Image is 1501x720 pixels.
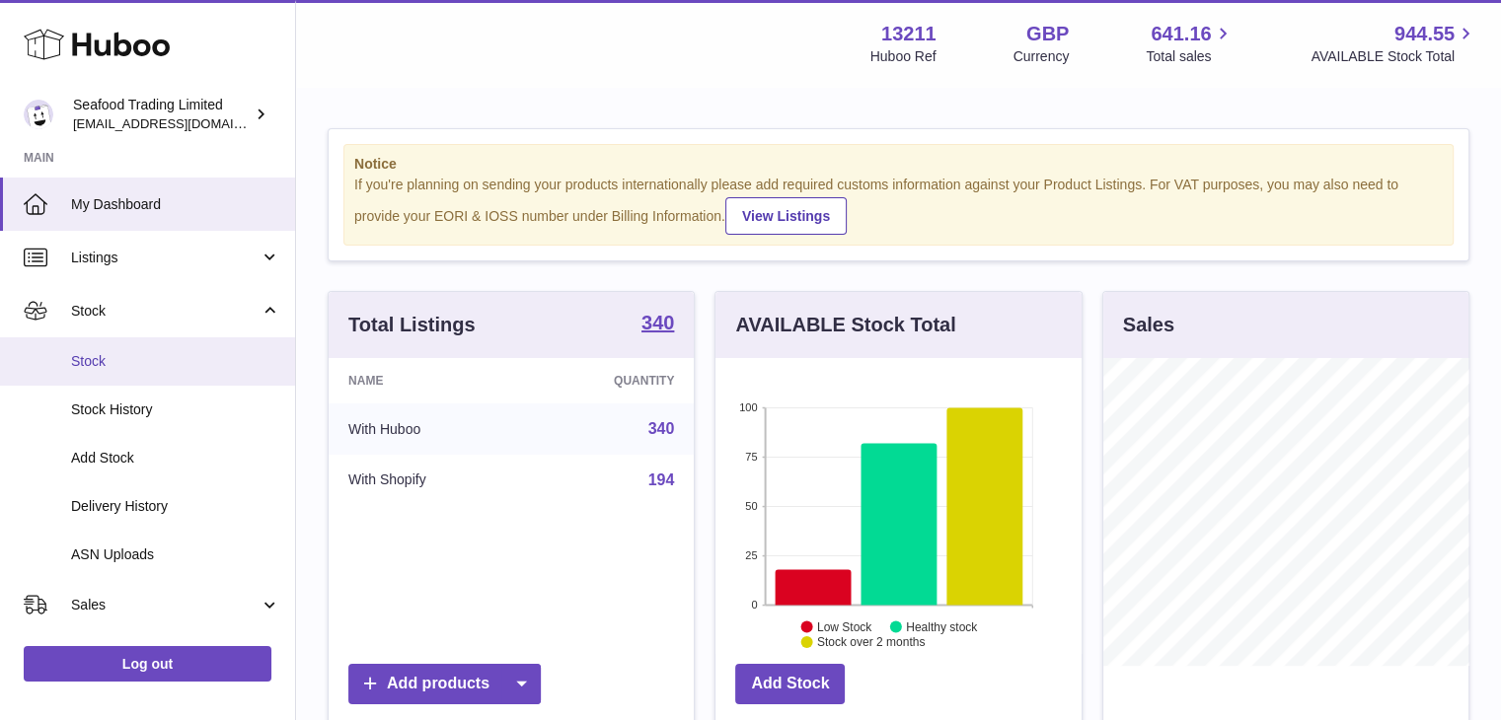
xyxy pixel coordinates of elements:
span: 641.16 [1151,21,1211,47]
span: Stock [71,352,280,371]
div: If you're planning on sending your products internationally please add required customs informati... [354,176,1443,235]
a: Log out [24,646,271,682]
span: Stock [71,302,260,321]
span: ASN Uploads [71,545,280,564]
img: thendy@rickstein.com [24,100,53,129]
a: 944.55 AVAILABLE Stock Total [1311,21,1477,66]
h3: Sales [1123,312,1174,338]
span: AVAILABLE Stock Total [1311,47,1477,66]
text: 25 [746,549,758,561]
text: Stock over 2 months [817,635,925,649]
span: My Dashboard [71,195,280,214]
span: Total sales [1146,47,1234,66]
text: 75 [746,451,758,463]
th: Quantity [526,358,695,403]
span: Add Stock [71,449,280,468]
text: Low Stock [817,619,872,633]
span: 944.55 [1394,21,1455,47]
span: Delivery History [71,497,280,516]
text: 50 [746,500,758,512]
text: Healthy stock [906,619,978,633]
strong: 13211 [881,21,937,47]
span: Sales [71,596,260,614]
span: Listings [71,249,260,267]
td: With Shopify [329,455,526,506]
strong: GBP [1026,21,1069,47]
td: With Huboo [329,403,526,455]
strong: 340 [641,313,674,332]
div: Currency [1013,47,1070,66]
a: Add Stock [735,664,845,704]
a: View Listings [725,197,847,235]
th: Name [329,358,526,403]
a: Add products [348,664,541,704]
div: Seafood Trading Limited [73,96,251,133]
text: 0 [752,599,758,611]
span: [EMAIL_ADDRESS][DOMAIN_NAME] [73,115,290,131]
a: 641.16 Total sales [1146,21,1234,66]
a: 194 [648,471,675,488]
span: Stock History [71,400,280,419]
div: Huboo Ref [870,47,937,66]
strong: Notice [354,155,1443,174]
h3: AVAILABLE Stock Total [735,312,955,338]
a: 340 [641,313,674,336]
h3: Total Listings [348,312,476,338]
text: 100 [739,401,757,413]
a: 340 [648,420,675,437]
